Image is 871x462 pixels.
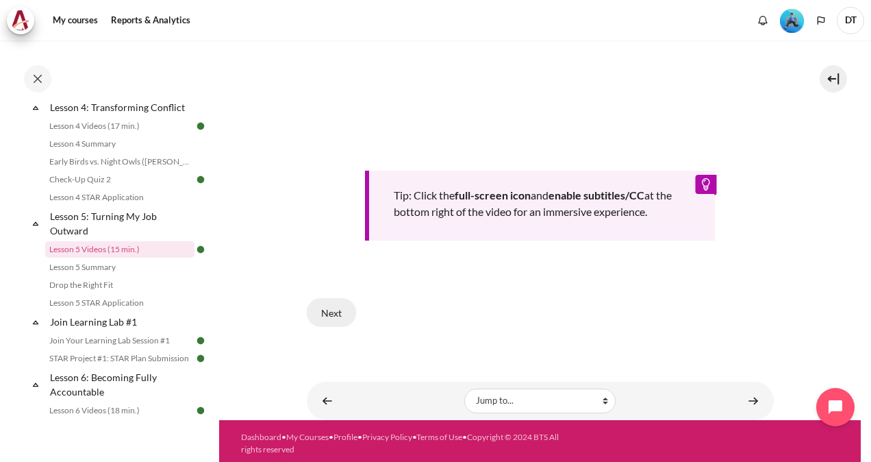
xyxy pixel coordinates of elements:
[48,7,103,34] a: My courses
[48,313,194,331] a: Join Learning Lab #1
[286,432,329,442] a: My Courses
[45,154,194,170] a: Early Birds vs. Night Owls ([PERSON_NAME]'s Story)
[740,387,767,414] a: Lesson 5 Summary ►
[333,432,357,442] a: Profile
[45,189,194,206] a: Lesson 4 STAR Application
[48,98,194,117] a: Lesson 4: Transforming Conflict
[194,120,207,132] img: Done
[48,368,194,401] a: Lesson 6: Becoming Fully Accountable
[455,189,531,202] b: full-screen icon
[837,7,864,34] a: User menu
[365,171,716,241] div: Tip: Click the and at the bottom right of the video for an immersive experience.
[780,9,804,33] img: Level #3
[45,350,194,367] a: STAR Project #1: STAR Plan Submission
[416,432,462,442] a: Terms of Use
[45,332,194,349] a: Join Your Learning Lab Session #1
[774,8,809,33] a: Level #3
[29,378,42,391] span: Collapse
[45,420,194,437] a: Lesson 6 Summary
[241,432,281,442] a: Dashboard
[780,8,804,33] div: Level #3
[194,404,207,417] img: Done
[314,387,341,414] a: ◄ Lesson 4 STAR Application
[29,217,42,230] span: Collapse
[548,189,644,202] b: enable subtitles/CC
[194,243,207,256] img: Done
[106,7,195,34] a: Reports & Analytics
[811,10,831,31] button: Languages
[194,335,207,347] img: Done
[194,352,207,365] img: Done
[48,207,194,240] a: Lesson 5: Turning My Job Outward
[29,101,42,114] span: Collapse
[194,173,207,186] img: Done
[29,315,42,329] span: Collapse
[45,171,194,188] a: Check-Up Quiz 2
[45,259,194,276] a: Lesson 5 Summary
[241,431,562,456] div: • • • • •
[45,402,194,419] a: Lesson 6 Videos (18 min.)
[7,7,41,34] a: Architeck Architeck
[45,136,194,152] a: Lesson 4 Summary
[837,7,864,34] span: DT
[45,241,194,258] a: Lesson 5 Videos (15 min.)
[362,432,412,442] a: Privacy Policy
[307,298,356,327] button: Next
[45,295,194,311] a: Lesson 5 STAR Application
[45,277,194,293] a: Drop the Right Fit
[11,10,30,31] img: Architeck
[45,118,194,134] a: Lesson 4 Videos (17 min.)
[753,10,773,31] div: Show notification window with no new notifications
